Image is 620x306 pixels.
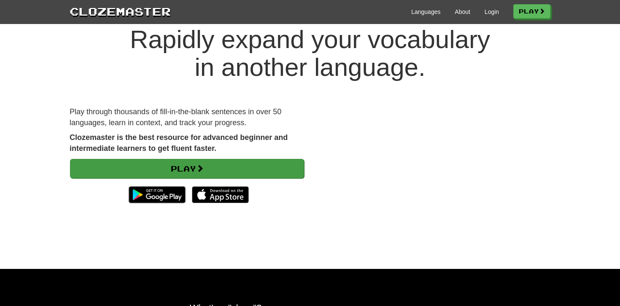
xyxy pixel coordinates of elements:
a: Play [70,159,304,178]
a: Login [485,8,499,16]
a: Languages [411,8,440,16]
a: Clozemaster [70,3,171,19]
p: Play through thousands of fill-in-the-blank sentences in over 50 languages, learn in context, and... [70,107,304,128]
strong: Clozemaster is the best resource for advanced beginner and intermediate learners to get fluent fa... [70,133,288,153]
img: Download_on_the_App_Store_Badge_US-UK_135x40-25178aeef6eb6b83b96f5f2d004eda3bffbb37122de64afbaef7... [192,186,249,203]
a: About [455,8,470,16]
a: Play [513,4,550,19]
img: Get it on Google Play [124,182,190,207]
